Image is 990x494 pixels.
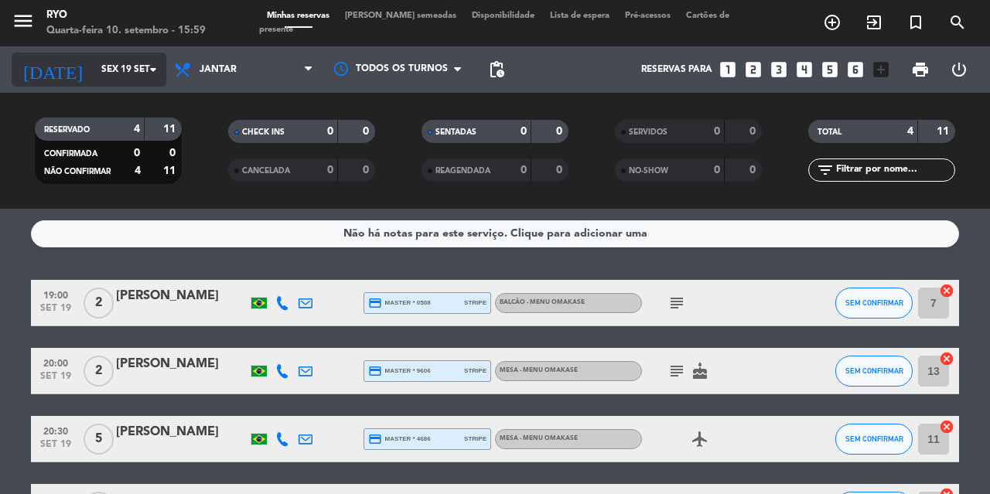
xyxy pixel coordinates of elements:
strong: 0 [521,165,527,175]
strong: 0 [169,148,179,158]
span: [PERSON_NAME] semeadas [337,12,464,20]
button: SEM CONFIRMAR [835,288,913,319]
span: 20:30 [36,421,75,439]
i: arrow_drop_down [144,60,162,79]
strong: 0 [521,126,527,137]
span: 5 [84,424,114,455]
span: 2 [84,288,114,319]
strong: 0 [327,126,333,137]
i: exit_to_app [865,13,883,32]
i: airplanemode_active [691,430,709,448]
span: Jantar [200,64,237,75]
span: stripe [464,434,486,444]
span: set 19 [36,303,75,321]
span: Pré-acessos [617,12,678,20]
strong: 0 [134,148,140,158]
strong: 0 [714,126,720,137]
strong: 0 [363,126,372,137]
i: credit_card [368,364,382,378]
strong: 0 [749,165,759,175]
strong: 4 [134,124,140,135]
div: [PERSON_NAME] [116,286,247,306]
span: set 19 [36,439,75,457]
strong: 11 [163,124,179,135]
strong: 0 [556,126,565,137]
i: power_settings_new [950,60,968,79]
span: MESA - Menu Omakase [500,435,578,441]
strong: 0 [327,165,333,175]
span: SEM CONFIRMAR [845,366,903,375]
span: MESA - Menu Omakase [500,367,578,373]
i: credit_card [368,296,382,310]
i: looks_5 [820,60,840,80]
span: print [911,60,930,79]
strong: 0 [556,165,565,175]
span: Reservas para [641,64,712,75]
i: menu [12,9,35,32]
div: [PERSON_NAME] [116,354,247,374]
div: Não há notas para este serviço. Clique para adicionar uma [343,225,647,243]
strong: 0 [749,126,759,137]
i: looks_two [743,60,763,80]
span: stripe [464,366,486,376]
span: Lista de espera [542,12,617,20]
strong: 11 [937,126,952,137]
i: add_box [871,60,891,80]
div: Quarta-feira 10. setembro - 15:59 [46,23,206,39]
span: NO-SHOW [629,167,668,175]
i: cancel [939,351,954,366]
span: CONFIRMADA [44,150,97,158]
span: stripe [464,298,486,308]
span: SEM CONFIRMAR [845,298,903,307]
strong: 0 [714,165,720,175]
button: SEM CONFIRMAR [835,424,913,455]
span: master * 4686 [368,432,431,446]
i: looks_3 [769,60,789,80]
span: RESERVADO [44,126,90,134]
span: master * 0508 [368,296,431,310]
span: SEM CONFIRMAR [845,434,903,443]
i: turned_in_not [906,13,925,32]
strong: 0 [363,165,372,175]
span: BALCÃO - Menu Omakase [500,299,585,305]
i: add_circle_outline [823,13,841,32]
i: looks_one [718,60,738,80]
span: 19:00 [36,285,75,303]
i: credit_card [368,432,382,446]
span: Disponibilidade [464,12,542,20]
span: Minhas reservas [259,12,337,20]
span: pending_actions [487,60,506,79]
i: [DATE] [12,53,94,87]
span: SENTADAS [435,128,476,136]
span: 2 [84,356,114,387]
button: SEM CONFIRMAR [835,356,913,387]
span: set 19 [36,371,75,389]
i: cancel [939,419,954,434]
i: subject [667,362,686,380]
div: LOG OUT [940,46,978,93]
i: cancel [939,283,954,298]
span: 20:00 [36,353,75,371]
span: CANCELADA [242,167,290,175]
i: looks_6 [845,60,865,80]
strong: 4 [907,126,913,137]
i: looks_4 [794,60,814,80]
span: NÃO CONFIRMAR [44,168,111,175]
strong: 4 [135,165,141,176]
div: Ryo [46,8,206,23]
input: Filtrar por nome... [835,162,954,179]
i: search [948,13,967,32]
span: CHECK INS [242,128,285,136]
i: cake [691,362,709,380]
i: subject [667,294,686,312]
i: filter_list [816,161,835,179]
div: [PERSON_NAME] [116,422,247,442]
span: master * 9606 [368,364,431,378]
span: TOTAL [818,128,841,136]
button: menu [12,9,35,38]
span: REAGENDADA [435,167,490,175]
span: SERVIDOS [629,128,667,136]
strong: 11 [163,165,179,176]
